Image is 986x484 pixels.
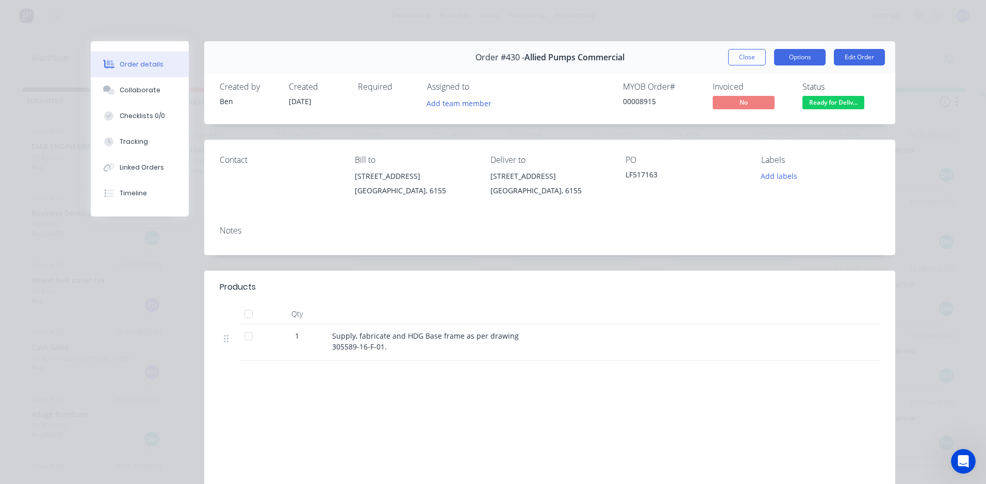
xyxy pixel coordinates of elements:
[490,155,609,165] div: Deliver to
[490,169,609,202] div: [STREET_ADDRESS][GEOGRAPHIC_DATA], 6155
[120,163,164,172] div: Linked Orders
[91,155,189,180] button: Linked Orders
[626,155,744,165] div: PO
[421,96,497,110] button: Add team member
[289,82,346,92] div: Created
[802,96,864,109] span: Ready for Deliv...
[427,96,497,110] button: Add team member
[91,52,189,77] button: Order details
[120,189,147,198] div: Timeline
[120,60,163,69] div: Order details
[490,169,609,183] div: [STREET_ADDRESS]
[91,129,189,155] button: Tracking
[220,155,338,165] div: Contact
[120,111,165,121] div: Checklists 0/0
[355,169,473,202] div: [STREET_ADDRESS][GEOGRAPHIC_DATA], 6155
[120,137,148,146] div: Tracking
[220,281,256,293] div: Products
[623,96,700,107] div: 00008915
[623,82,700,92] div: MYOB Order #
[713,82,790,92] div: Invoiced
[774,49,826,65] button: Options
[490,183,609,198] div: [GEOGRAPHIC_DATA], 6155
[289,96,311,106] span: [DATE]
[358,82,415,92] div: Required
[728,49,766,65] button: Close
[761,155,880,165] div: Labels
[355,169,473,183] div: [STREET_ADDRESS]
[355,155,473,165] div: Bill to
[220,226,880,236] div: Notes
[524,53,625,62] span: Allied Pumps Commercial
[755,169,802,183] button: Add labels
[427,82,530,92] div: Assigned to
[332,331,519,352] span: Supply, fabricate and HDG Base frame as per drawing 305589-16-F-01.
[802,96,864,111] button: Ready for Deliv...
[295,330,299,341] span: 1
[834,49,885,65] button: Edit Order
[355,183,473,198] div: [GEOGRAPHIC_DATA], 6155
[802,82,880,92] div: Status
[951,449,976,474] iframe: Intercom live chat
[266,304,328,324] div: Qty
[220,82,276,92] div: Created by
[91,77,189,103] button: Collaborate
[475,53,524,62] span: Order #430 -
[713,96,775,109] span: No
[91,180,189,206] button: Timeline
[91,103,189,129] button: Checklists 0/0
[626,169,744,183] div: LF517163
[120,86,160,95] div: Collaborate
[220,96,276,107] div: Ben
